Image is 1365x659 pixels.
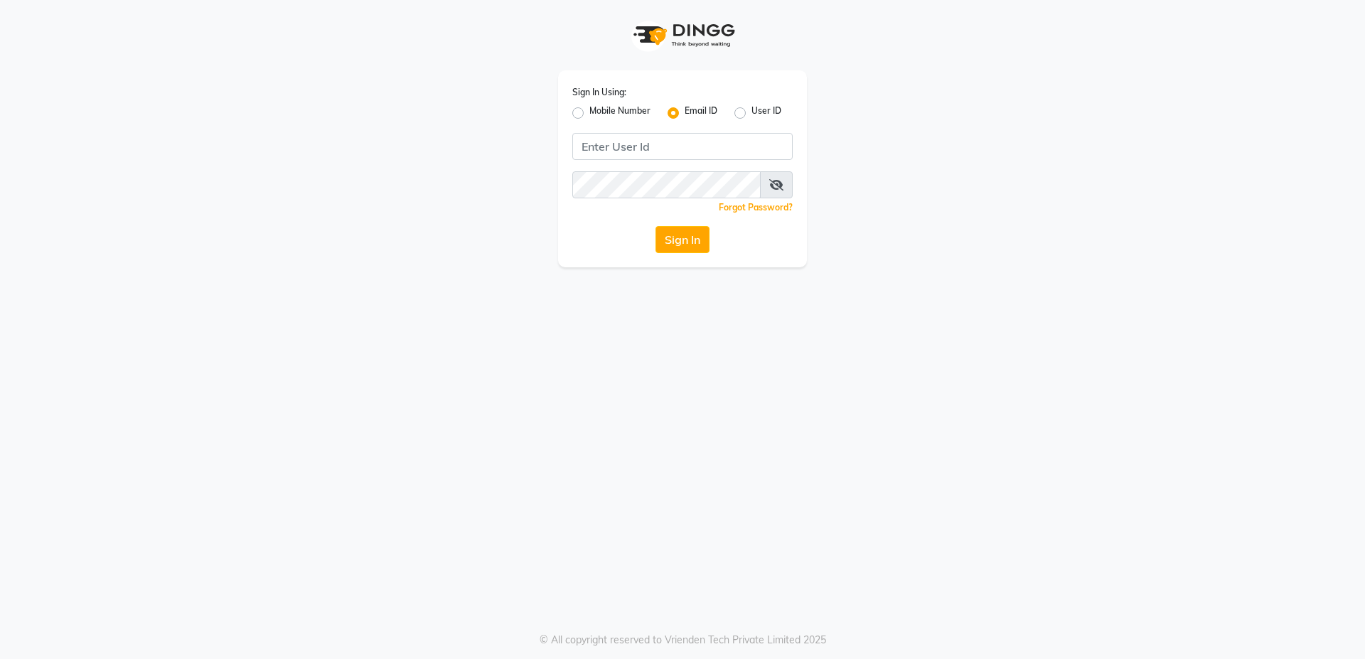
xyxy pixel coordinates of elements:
label: Email ID [685,105,717,122]
label: Sign In Using: [572,86,626,99]
a: Forgot Password? [719,202,793,213]
button: Sign In [655,226,710,253]
label: Mobile Number [589,105,651,122]
img: logo1.svg [626,14,739,56]
input: Username [572,171,761,198]
input: Username [572,133,793,160]
label: User ID [751,105,781,122]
